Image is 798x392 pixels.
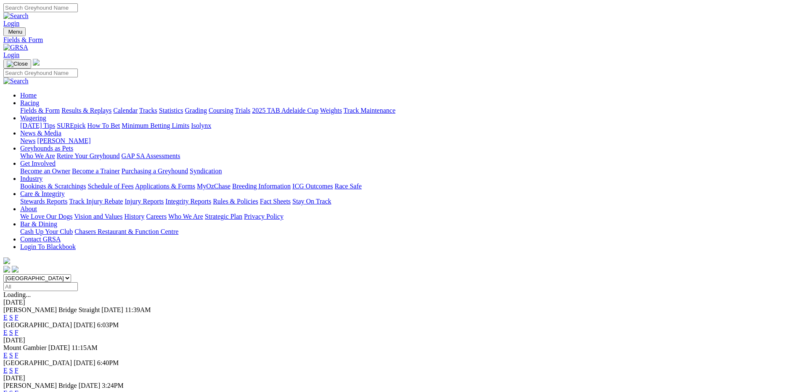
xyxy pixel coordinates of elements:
a: Stewards Reports [20,198,67,205]
a: Home [20,92,37,99]
a: Bar & Dining [20,220,57,228]
a: Rules & Policies [213,198,258,205]
img: Search [3,12,29,20]
span: 6:03PM [97,321,119,328]
span: 11:39AM [125,306,151,313]
a: Syndication [190,167,222,175]
a: Minimum Betting Limits [122,122,189,129]
a: Fields & Form [3,36,795,44]
a: [DATE] Tips [20,122,55,129]
a: Results & Replays [61,107,111,114]
a: Cash Up Your Club [20,228,73,235]
span: [DATE] [74,321,95,328]
a: Fact Sheets [260,198,291,205]
a: F [15,314,19,321]
span: [GEOGRAPHIC_DATA] [3,321,72,328]
a: Vision and Values [74,213,122,220]
a: Bookings & Scratchings [20,183,86,190]
a: Racing [20,99,39,106]
a: [PERSON_NAME] [37,137,90,144]
span: [DATE] [48,344,70,351]
a: E [3,352,8,359]
span: Loading... [3,291,31,298]
a: Weights [320,107,342,114]
input: Search [3,69,78,77]
span: [DATE] [74,359,95,366]
a: Login [3,51,19,58]
a: S [9,367,13,374]
img: Search [3,77,29,85]
a: Statistics [159,107,183,114]
a: F [15,352,19,359]
a: Injury Reports [125,198,164,205]
a: S [9,314,13,321]
a: Race Safe [334,183,361,190]
a: Become a Trainer [72,167,120,175]
div: Greyhounds as Pets [20,152,795,160]
img: facebook.svg [3,266,10,273]
span: 11:15AM [72,344,98,351]
a: News & Media [20,130,61,137]
img: twitter.svg [12,266,19,273]
div: News & Media [20,137,795,145]
img: Close [7,61,28,67]
a: Login To Blackbook [20,243,76,250]
a: Purchasing a Greyhound [122,167,188,175]
a: Tracks [139,107,157,114]
a: Isolynx [191,122,211,129]
a: Industry [20,175,42,182]
a: Care & Integrity [20,190,65,197]
span: Mount Gambier [3,344,47,351]
span: [GEOGRAPHIC_DATA] [3,359,72,366]
div: [DATE] [3,336,795,344]
span: 3:24PM [102,382,124,389]
a: Applications & Forms [135,183,195,190]
button: Toggle navigation [3,27,26,36]
a: E [3,367,8,374]
a: GAP SA Assessments [122,152,180,159]
a: F [15,367,19,374]
a: Greyhounds as Pets [20,145,73,152]
input: Search [3,3,78,12]
span: [DATE] [101,306,123,313]
div: Bar & Dining [20,228,795,236]
a: Integrity Reports [165,198,211,205]
a: 2025 TAB Adelaide Cup [252,107,318,114]
div: [DATE] [3,299,795,306]
div: Racing [20,107,795,114]
a: Become an Owner [20,167,70,175]
a: Who We Are [168,213,203,220]
a: News [20,137,35,144]
a: Track Maintenance [344,107,395,114]
span: Menu [8,29,22,35]
div: Get Involved [20,167,795,175]
a: F [15,329,19,336]
a: Privacy Policy [244,213,284,220]
a: Coursing [209,107,233,114]
img: logo-grsa-white.png [33,59,40,66]
a: We Love Our Dogs [20,213,72,220]
a: MyOzChase [197,183,231,190]
img: GRSA [3,44,28,51]
a: E [3,329,8,336]
a: Trials [235,107,250,114]
a: How To Bet [87,122,120,129]
a: Strategic Plan [205,213,242,220]
a: Get Involved [20,160,56,167]
a: Who We Are [20,152,55,159]
input: Select date [3,282,78,291]
div: Industry [20,183,795,190]
span: [DATE] [79,382,101,389]
button: Toggle navigation [3,59,31,69]
a: Breeding Information [232,183,291,190]
a: E [3,314,8,321]
a: Stay On Track [292,198,331,205]
span: 6:40PM [97,359,119,366]
div: About [20,213,795,220]
a: History [124,213,144,220]
div: [DATE] [3,374,795,382]
span: [PERSON_NAME] Bridge [3,382,77,389]
a: Grading [185,107,207,114]
a: Chasers Restaurant & Function Centre [74,228,178,235]
a: ICG Outcomes [292,183,333,190]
